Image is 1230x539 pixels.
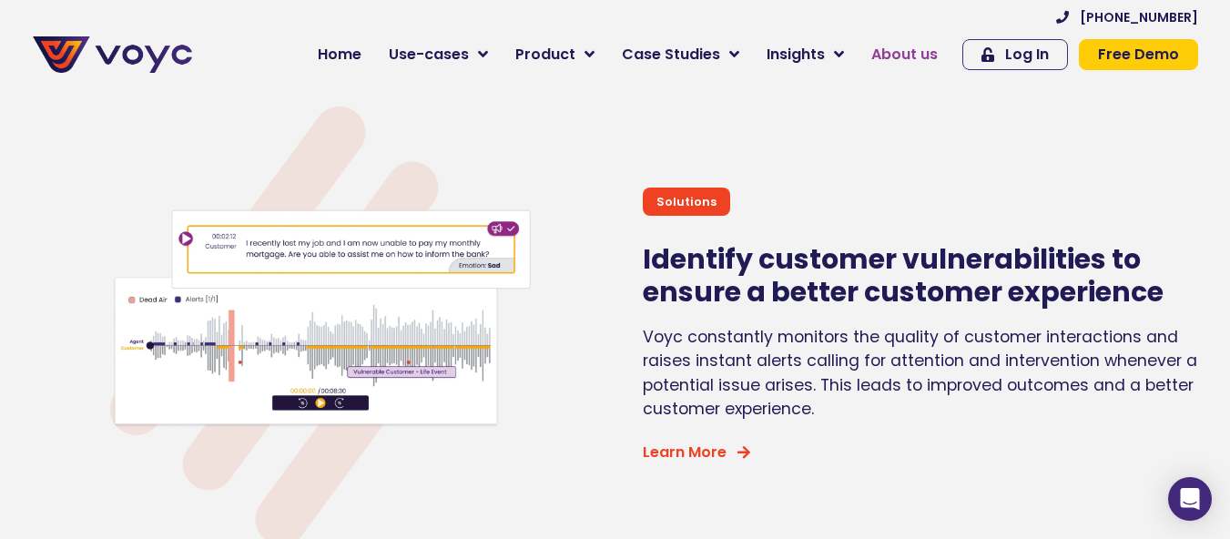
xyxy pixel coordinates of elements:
[858,36,951,73] a: About us
[241,147,303,168] span: Job title
[871,44,938,66] span: About us
[608,36,753,73] a: Case Studies
[375,36,502,73] a: Use-cases
[1056,11,1198,24] a: [PHONE_NUMBER]
[33,36,192,73] img: voyc-full-logo
[502,36,608,73] a: Product
[241,73,287,94] span: Phone
[1168,477,1212,521] div: Open Intercom Messenger
[962,39,1068,70] a: Log In
[643,445,750,460] a: Learn More
[304,36,375,73] a: Home
[1080,11,1198,24] span: [PHONE_NUMBER]
[1005,47,1049,62] span: Log In
[622,44,720,66] span: Case Studies
[515,44,575,66] span: Product
[1079,39,1198,70] a: Free Demo
[753,36,858,73] a: Insights
[767,44,825,66] span: Insights
[643,325,1198,422] p: Voyc constantly monitors the quality of customer interactions and raises instant alerts calling f...
[375,379,461,397] a: Privacy Policy
[643,445,727,460] span: Learn More
[643,239,1164,311] a: Identify customer vulnerabilities to ensure a better customer experience
[1098,47,1179,62] span: Free Demo
[643,188,730,216] div: Solutions
[318,44,361,66] span: Home
[389,44,469,66] span: Use-cases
